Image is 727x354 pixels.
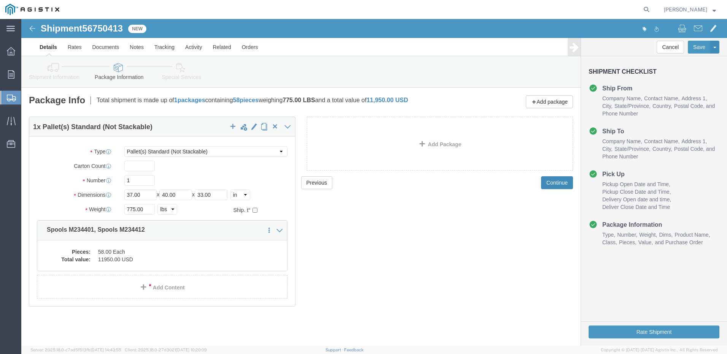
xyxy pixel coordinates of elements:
span: Copyright © [DATE]-[DATE] Agistix Inc., All Rights Reserved [601,347,718,353]
a: Support [325,348,344,352]
span: Server: 2025.18.0-c7ad5f513fb [30,348,121,352]
button: [PERSON_NAME] [664,5,716,14]
span: Dianna Loza [664,5,707,14]
iframe: FS Legacy Container [21,19,727,346]
span: [DATE] 10:20:09 [176,348,207,352]
a: Feedback [344,348,363,352]
span: Client: 2025.18.0-27d3021 [125,348,207,352]
span: [DATE] 14:43:55 [90,348,121,352]
img: logo [5,4,59,15]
